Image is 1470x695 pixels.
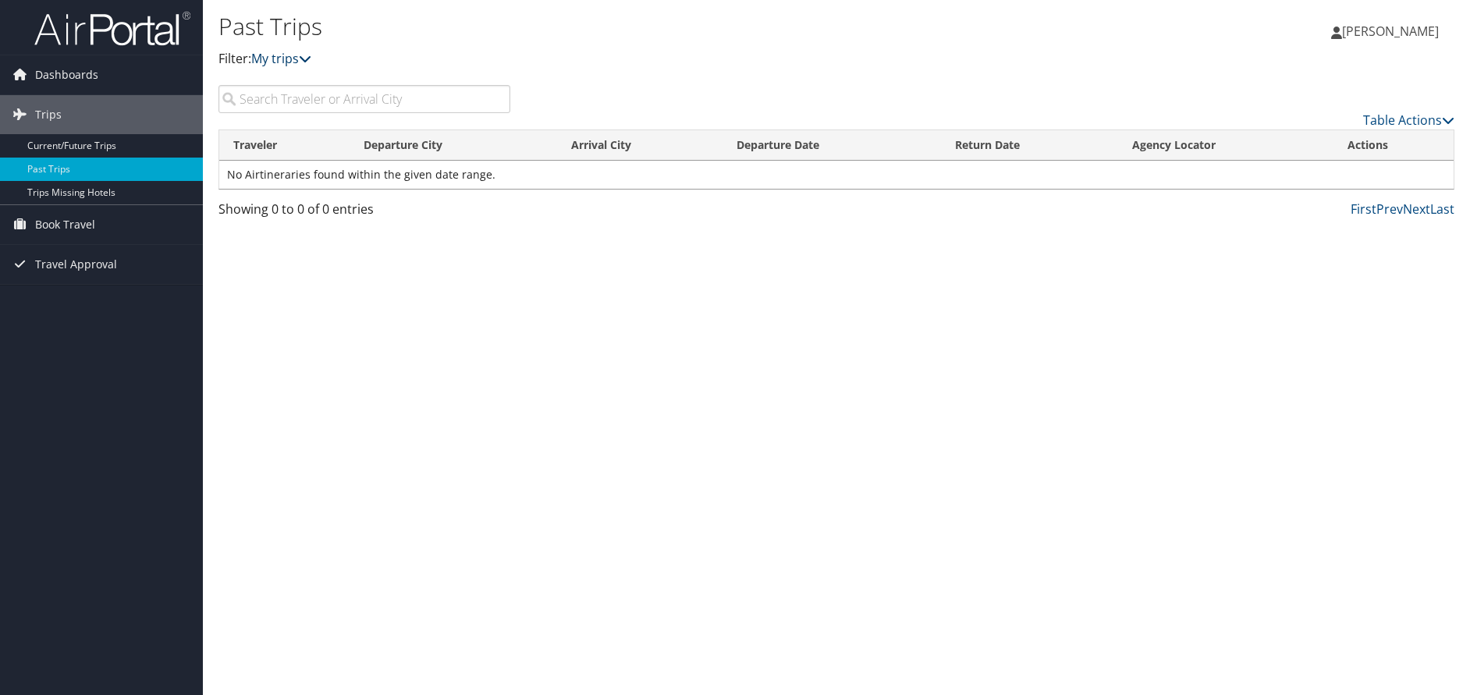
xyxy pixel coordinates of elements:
div: Showing 0 to 0 of 0 entries [218,200,510,226]
th: Agency Locator: activate to sort column ascending [1118,130,1333,161]
th: Arrival City: activate to sort column ascending [557,130,723,161]
a: Next [1403,200,1430,218]
a: Prev [1376,200,1403,218]
a: First [1351,200,1376,218]
span: Travel Approval [35,245,117,284]
th: Return Date: activate to sort column ascending [941,130,1118,161]
span: Trips [35,95,62,134]
p: Filter: [218,49,1042,69]
img: airportal-logo.png [34,10,190,47]
span: Dashboards [35,55,98,94]
th: Departure Date: activate to sort column ascending [723,130,940,161]
a: [PERSON_NAME] [1331,8,1454,55]
span: [PERSON_NAME] [1342,23,1439,40]
th: Departure City: activate to sort column ascending [350,130,557,161]
th: Traveler: activate to sort column ascending [219,130,350,161]
td: No Airtineraries found within the given date range. [219,161,1454,189]
a: Last [1430,200,1454,218]
th: Actions [1333,130,1454,161]
span: Book Travel [35,205,95,244]
a: Table Actions [1363,112,1454,129]
input: Search Traveler or Arrival City [218,85,510,113]
a: My trips [251,50,311,67]
h1: Past Trips [218,10,1042,43]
